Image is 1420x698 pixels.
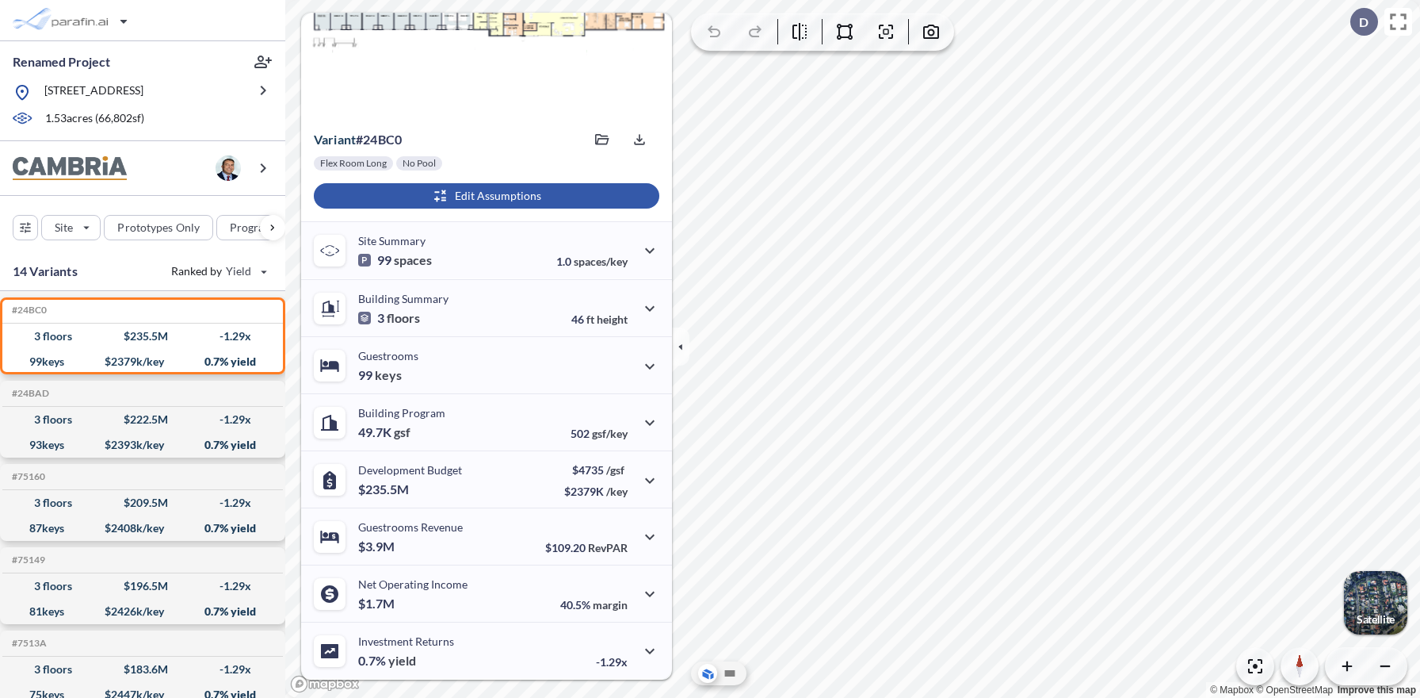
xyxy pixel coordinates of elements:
[314,132,356,147] span: Variant
[358,653,416,669] p: 0.7%
[13,156,127,181] img: BrandImage
[314,132,402,148] p: # 24bc0
[358,520,463,534] p: Guestrooms Revenue
[358,424,410,440] p: 49.7K
[358,577,468,591] p: Net Operating Income
[9,471,45,482] h5: Click to copy the code
[55,220,73,236] p: Site
[1359,15,1368,29] p: D
[388,653,416,669] span: yield
[592,427,628,440] span: gsf/key
[571,427,628,440] p: 502
[560,598,628,612] p: 40.5%
[358,596,397,612] p: $1.7M
[1210,685,1254,696] a: Mapbox
[394,252,432,268] span: spaces
[117,220,200,236] p: Prototypes Only
[545,541,628,554] p: $109.20
[588,541,628,554] span: RevPAR
[226,263,252,279] span: Yield
[394,424,410,440] span: gsf
[104,215,213,240] button: Prototypes Only
[13,53,110,71] p: Renamed Project
[314,183,659,209] button: Edit Assumptions
[45,110,144,128] p: 1.53 acres ( 66,802 sf)
[9,388,49,399] h5: Click to copy the code
[13,262,78,281] p: 14 Variants
[564,463,628,477] p: $4735
[216,155,241,181] img: user logo
[230,220,274,236] p: Program
[387,310,420,326] span: floors
[606,463,624,477] span: /gsf
[720,664,739,683] button: Site Plan
[41,215,101,240] button: Site
[375,367,402,383] span: keys
[556,255,628,268] p: 1.0
[596,655,628,669] p: -1.29x
[44,82,143,102] p: [STREET_ADDRESS]
[158,259,277,284] button: Ranked by Yield
[606,485,628,498] span: /key
[216,215,302,240] button: Program
[564,485,628,498] p: $2379K
[698,664,717,683] button: Aerial View
[358,292,449,305] p: Building Summary
[1344,571,1407,635] button: Switcher ImageSatellite
[586,313,594,326] span: ft
[574,255,628,268] span: spaces/key
[290,675,360,693] a: Mapbox homepage
[1344,571,1407,635] img: Switcher Image
[1338,685,1416,696] a: Improve this map
[1357,613,1395,626] p: Satellite
[358,234,426,247] p: Site Summary
[358,635,454,648] p: Investment Returns
[597,313,628,326] span: height
[358,310,420,326] p: 3
[9,554,45,566] h5: Click to copy the code
[358,349,418,362] p: Guestrooms
[358,367,402,383] p: 99
[358,463,462,477] p: Development Budget
[593,598,628,612] span: margin
[1256,685,1333,696] a: OpenStreetMap
[358,406,445,420] p: Building Program
[9,638,47,649] h5: Click to copy the code
[320,157,387,170] p: Flex Room Long
[358,252,432,268] p: 99
[358,539,397,554] p: $3.9M
[403,157,436,170] p: No Pool
[571,313,628,326] p: 46
[9,305,47,316] h5: Click to copy the code
[358,481,411,497] p: $235.5M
